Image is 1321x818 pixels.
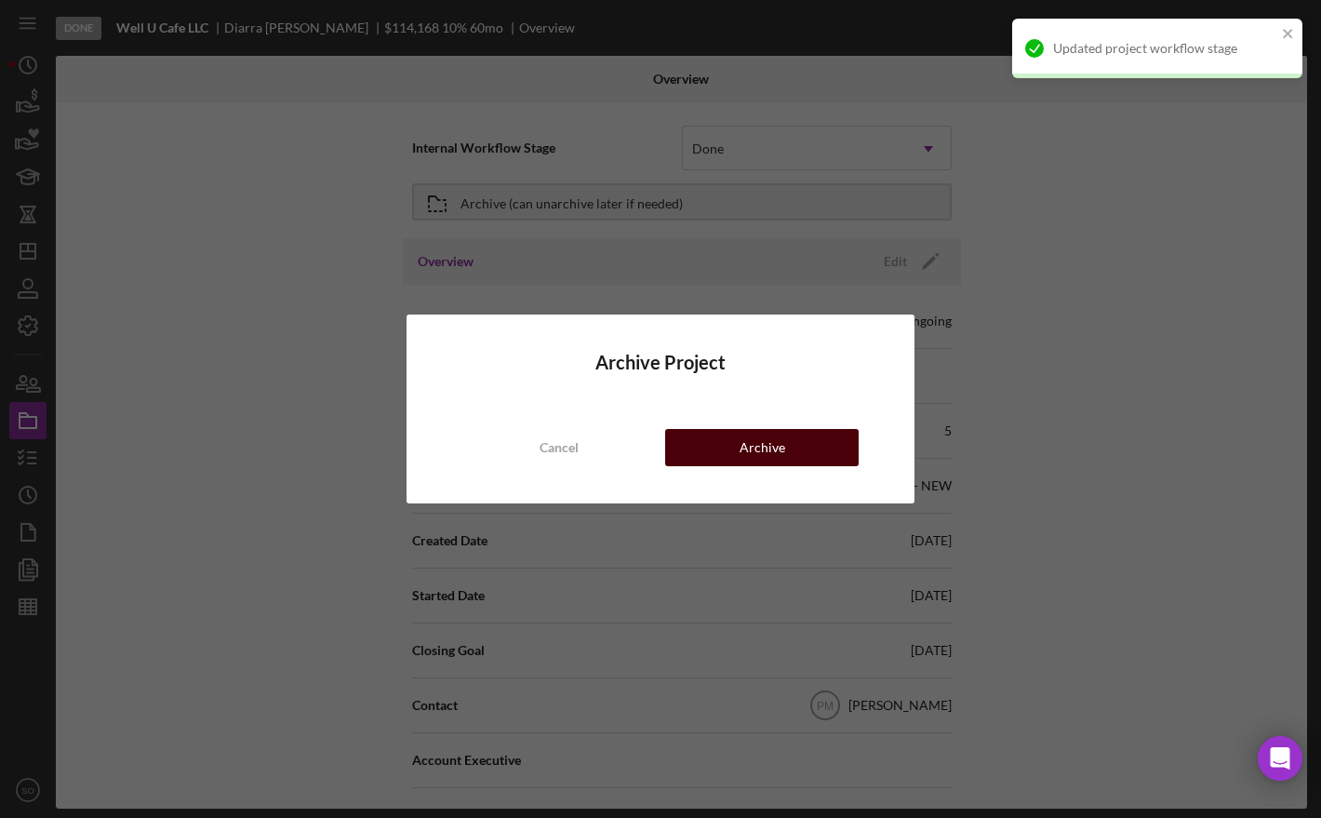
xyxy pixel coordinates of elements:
[462,429,656,466] button: Cancel
[1053,41,1276,56] div: Updated project workflow stage
[540,429,579,466] div: Cancel
[1282,26,1295,44] button: close
[1258,736,1302,781] div: Open Intercom Messenger
[740,429,785,466] div: Archive
[462,352,859,373] h4: Archive Project
[665,429,859,466] button: Archive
